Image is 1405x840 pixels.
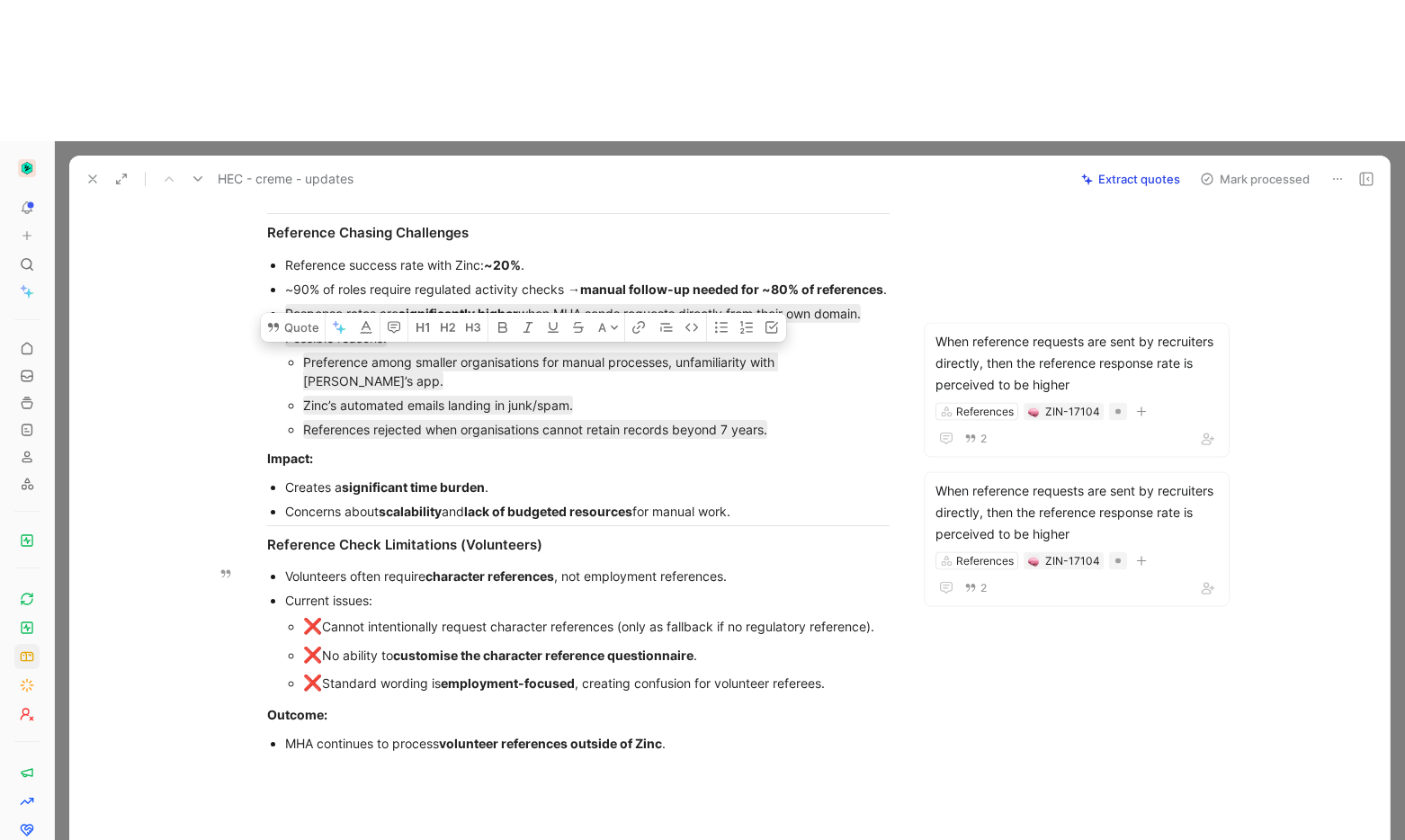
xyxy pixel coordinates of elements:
button: 2 [961,429,990,449]
strong: employment-focused [441,675,575,691]
strong: scalability [379,504,442,519]
strong: manual follow-up needed for ~80% of references [580,281,883,297]
mark: Response rates are when MHA sends requests directly from their own domain. [285,304,861,323]
div: Reference success rate with Zinc: . [285,255,890,274]
div: Cannot intentionally request character references (only as fallback if no regulatory reference). [303,615,890,639]
div: Reference Check Limitations (Volunteers) [267,535,890,556]
span: 2 [980,433,987,444]
strong: significantly higher [398,306,518,321]
div: ZIN-17104 [1045,403,1100,421]
div: Concerns about and for manual work. [285,502,890,521]
button: 🧠 [1027,555,1040,567]
strong: lack of budgeted resources [464,504,632,519]
div: References [956,403,1014,421]
div: ~90% of roles require regulated activity checks → . [285,280,890,299]
div: ZIN-17104 [1045,552,1100,570]
button: Zinc [14,156,40,181]
span: ❌ [303,674,322,692]
button: 🧠 [1027,406,1040,418]
button: Mark processed [1192,166,1318,192]
strong: ~20% [484,257,521,273]
div: MHA continues to process . [285,734,890,753]
div: When reference requests are sent by recruiters directly, then the reference response rate is perc... [935,331,1218,396]
strong: customise the character reference questionnaire [393,648,694,663]
strong: significant time burden [342,479,485,495]
span: HEC - creme - updates [218,168,353,190]
mark: Zinc’s automated emails landing in junk/spam. [303,396,573,415]
strong: Impact: [267,451,313,466]
div: No ability to . [303,644,890,667]
div: References [956,552,1014,570]
button: A [593,313,624,342]
strong: character references [425,568,554,584]
div: Volunteers often require , not employment references. [285,567,890,585]
button: 2 [961,578,990,598]
div: Standard wording is , creating confusion for volunteer referees. [303,672,890,695]
img: 🧠 [1028,407,1039,417]
mark: References rejected when organisations cannot retain records beyond 7 years. [303,420,767,439]
mark: Preference among smaller organisations for manual processes, unfamiliarity with [PERSON_NAME]’s app. [303,353,778,390]
div: Creates a . [285,478,890,496]
div: When reference requests are sent by recruiters directly, then the reference response rate is perc... [935,480,1218,545]
span: 2 [980,583,987,594]
button: Extract quotes [1073,166,1188,192]
img: Zinc [18,159,36,177]
button: Quote [261,313,325,342]
img: 🧠 [1028,556,1039,567]
div: Current issues: [285,591,890,610]
strong: volunteer references outside of Zinc [439,736,662,751]
span: ❌ [303,646,322,664]
strong: Outcome: [267,707,327,722]
span: ❌ [303,617,322,635]
div: Reference Chasing Challenges [267,223,890,244]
